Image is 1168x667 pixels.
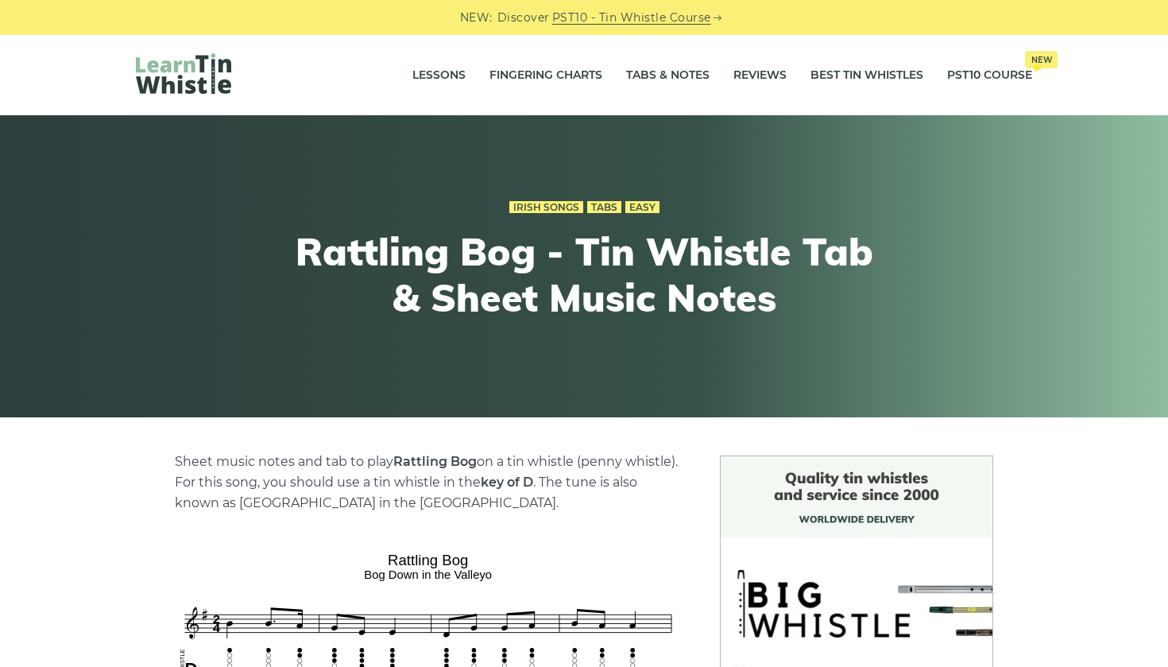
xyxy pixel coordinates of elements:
[625,201,659,214] a: Easy
[481,475,533,490] strong: key of D
[626,56,710,95] a: Tabs & Notes
[489,56,602,95] a: Fingering Charts
[393,454,477,469] strong: Rattling Bog
[733,56,787,95] a: Reviews
[810,56,923,95] a: Best Tin Whistles
[587,201,621,214] a: Tabs
[412,56,466,95] a: Lessons
[947,56,1032,95] a: PST10 CourseNew
[175,452,682,514] p: Sheet music notes and tab to play on a tin whistle (penny whistle). For this song, you should use...
[509,201,583,214] a: Irish Songs
[292,229,876,320] h1: Rattling Bog - Tin Whistle Tab & Sheet Music Notes
[136,53,231,94] img: LearnTinWhistle.com
[1025,51,1058,68] span: New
